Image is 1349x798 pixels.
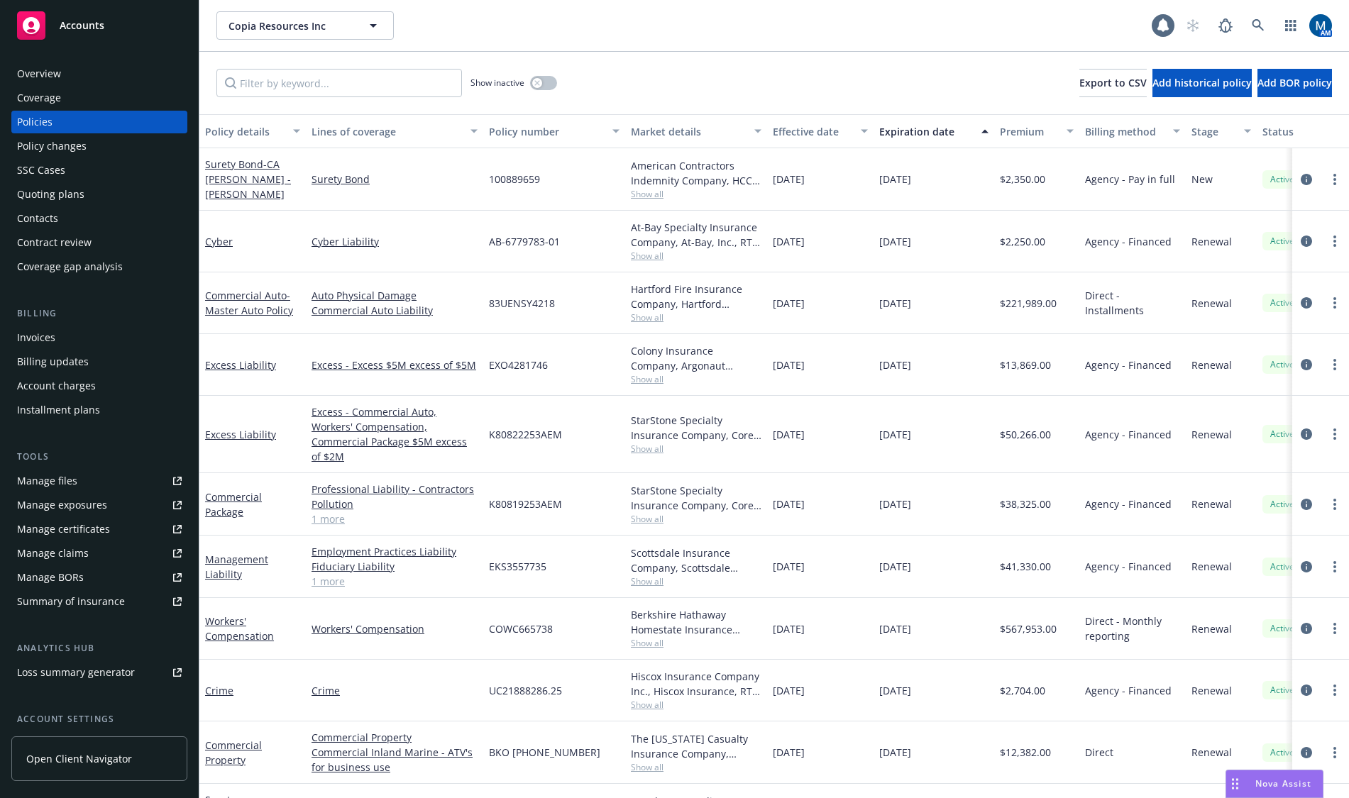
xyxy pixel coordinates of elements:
[1085,172,1175,187] span: Agency - Pay in full
[489,358,548,372] span: EXO4281746
[631,731,761,761] div: The [US_STATE] Casualty Insurance Company, Liberty Mutual
[1085,614,1180,643] span: Direct - Monthly reporting
[631,188,761,200] span: Show all
[11,231,187,254] a: Contract review
[1191,234,1232,249] span: Renewal
[1085,559,1172,574] span: Agency - Financed
[879,621,911,636] span: [DATE]
[1079,114,1186,148] button: Billing method
[1268,684,1296,697] span: Active
[216,69,462,97] input: Filter by keyword...
[11,542,187,565] a: Manage claims
[879,296,911,311] span: [DATE]
[879,124,973,139] div: Expiration date
[1298,233,1315,250] a: circleInformation
[11,159,187,182] a: SSC Cases
[11,306,187,321] div: Billing
[1268,622,1296,635] span: Active
[773,427,805,442] span: [DATE]
[767,114,874,148] button: Effective date
[17,661,135,684] div: Loss summary generator
[17,590,125,613] div: Summary of insurance
[489,745,600,760] span: BKO [PHONE_NUMBER]
[1262,124,1349,139] div: Status
[1226,770,1323,798] button: Nova Assist
[879,234,911,249] span: [DATE]
[216,11,394,40] button: Copia Resources Inc
[312,234,478,249] a: Cyber Liability
[11,183,187,206] a: Quoting plans
[199,114,306,148] button: Policy details
[11,375,187,397] a: Account charges
[1268,173,1296,186] span: Active
[631,220,761,250] div: At-Bay Specialty Insurance Company, At-Bay, Inc., RT Specialty Insurance Services, LLC (RSG Speci...
[1191,559,1232,574] span: Renewal
[1000,497,1051,511] span: $38,325.00
[17,62,61,85] div: Overview
[1191,427,1232,442] span: Renewal
[1152,76,1252,89] span: Add historical policy
[17,399,100,421] div: Installment plans
[1000,358,1051,372] span: $13,869.00
[631,513,761,525] span: Show all
[1085,683,1172,698] span: Agency - Financed
[1191,497,1232,511] span: Renewal
[312,730,478,745] a: Commercial Property
[312,358,478,372] a: Excess - Excess $5M excess of $5M
[11,470,187,492] a: Manage files
[1000,124,1058,139] div: Premium
[312,544,478,559] a: Employment Practices Liability
[1244,11,1272,40] a: Search
[312,745,478,775] a: Commercial Inland Marine - ATV's for business use
[17,518,110,541] div: Manage certificates
[11,494,187,516] a: Manage exposures
[312,683,478,698] a: Crime
[489,124,604,139] div: Policy number
[994,114,1079,148] button: Premium
[773,745,805,760] span: [DATE]
[11,135,187,157] a: Policy changes
[17,375,96,397] div: Account charges
[11,661,187,684] a: Loss summary generator
[228,18,351,33] span: Copia Resources Inc
[1268,746,1296,759] span: Active
[11,6,187,45] a: Accounts
[631,443,761,455] span: Show all
[879,745,911,760] span: [DATE]
[17,87,61,109] div: Coverage
[1079,69,1147,97] button: Export to CSV
[312,574,478,589] a: 1 more
[1298,682,1315,699] a: circleInformation
[1191,124,1235,139] div: Stage
[205,358,276,372] a: Excess Liability
[205,289,293,317] a: Commercial Auto
[11,518,187,541] a: Manage certificates
[17,470,77,492] div: Manage files
[1326,682,1343,699] a: more
[489,683,562,698] span: UC21888286.25
[1298,426,1315,443] a: circleInformation
[17,326,55,349] div: Invoices
[625,114,767,148] button: Market details
[1000,427,1051,442] span: $50,266.00
[631,607,761,637] div: Berkshire Hathaway Homestate Insurance Company, Berkshire Hathaway Homestate Companies (BHHC)
[11,111,187,133] a: Policies
[205,684,233,697] a: Crime
[1326,744,1343,761] a: more
[1326,356,1343,373] a: more
[1298,496,1315,513] a: circleInformation
[1085,234,1172,249] span: Agency - Financed
[17,207,58,230] div: Contacts
[773,683,805,698] span: [DATE]
[1000,234,1045,249] span: $2,250.00
[489,234,560,249] span: AB-6779783-01
[1309,14,1332,37] img: photo
[1268,428,1296,440] span: Active
[1326,294,1343,311] a: more
[205,235,233,248] a: Cyber
[205,157,291,201] span: - CA [PERSON_NAME] - [PERSON_NAME]
[1298,558,1315,575] a: circleInformation
[17,566,84,589] div: Manage BORs
[773,234,805,249] span: [DATE]
[306,114,483,148] button: Lines of coverage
